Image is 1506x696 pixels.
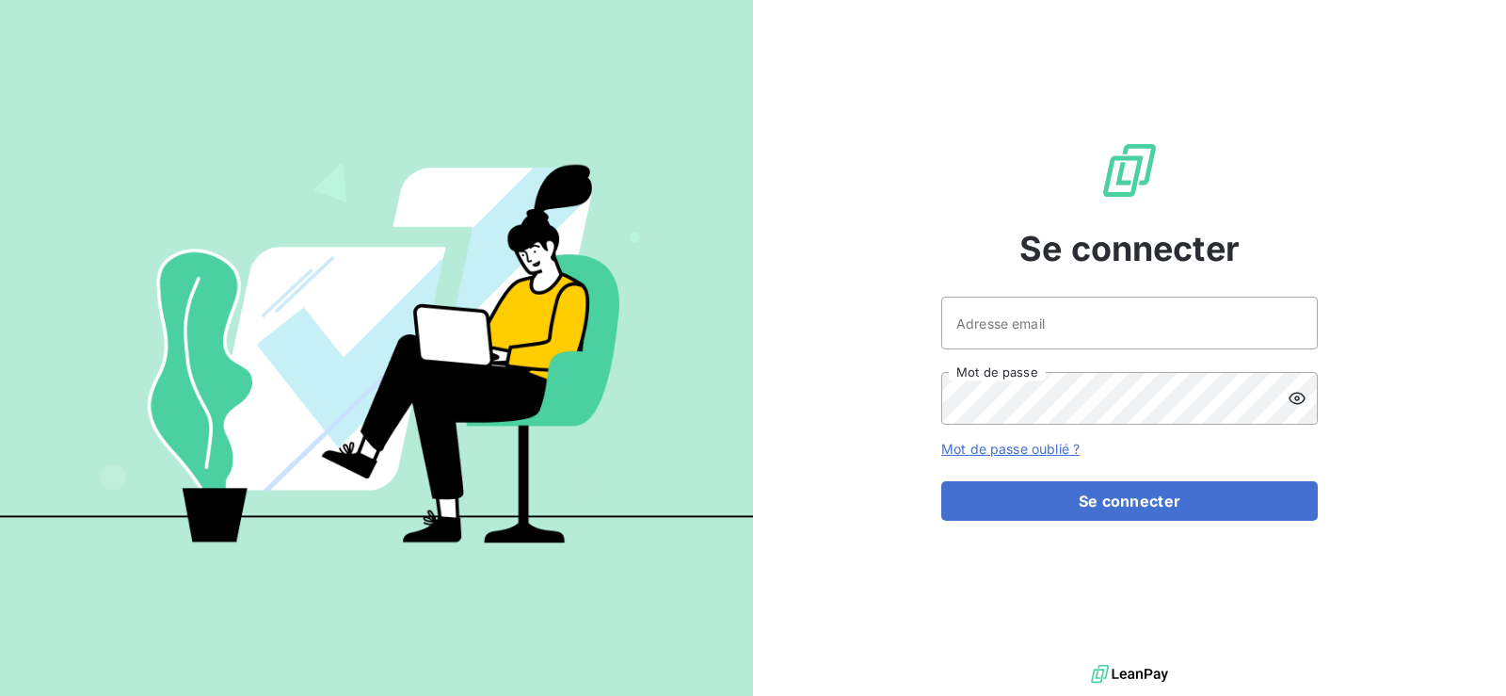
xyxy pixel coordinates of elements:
[941,481,1318,521] button: Se connecter
[941,441,1080,457] a: Mot de passe oublié ?
[1091,660,1168,688] img: logo
[1019,223,1240,274] span: Se connecter
[941,297,1318,349] input: placeholder
[1099,140,1160,201] img: Logo LeanPay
